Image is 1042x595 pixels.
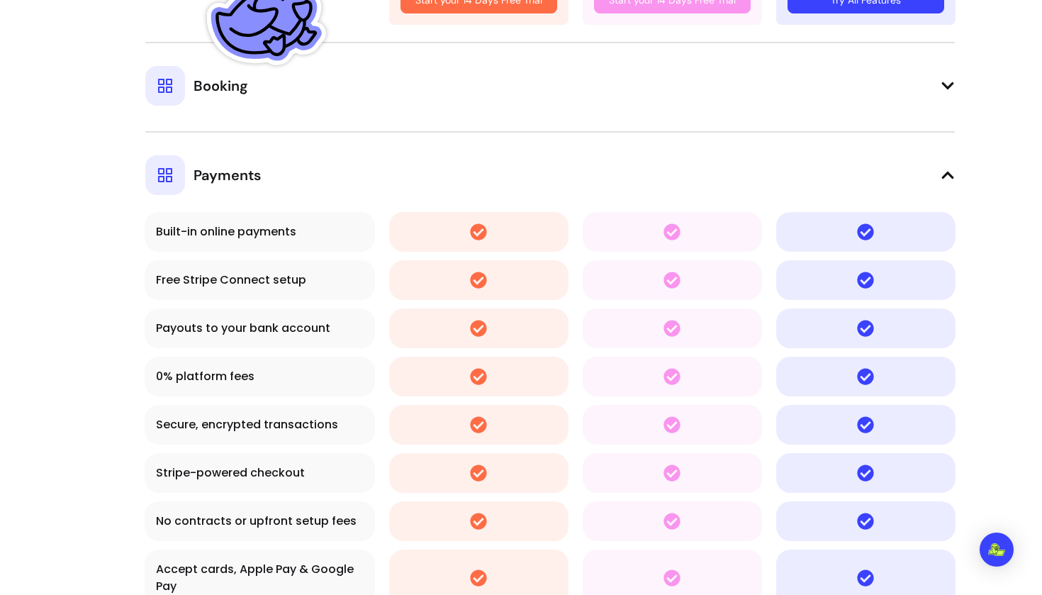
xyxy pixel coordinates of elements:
[194,165,261,185] span: Payments
[145,131,955,195] button: Payments
[156,513,364,530] div: No contracts or upfront setup fees
[980,533,1014,567] div: Open Intercom Messenger
[156,223,364,240] div: Built-in online payments
[156,272,364,289] div: Free Stripe Connect setup
[194,76,248,96] span: Booking
[156,416,364,433] div: Secure, encrypted transactions
[156,561,364,595] div: Accept cards, Apple Pay & Google Pay
[156,465,364,482] div: Stripe-powered checkout
[145,42,955,106] button: Booking
[156,368,364,385] div: 0% platform fees
[156,320,364,337] div: Payouts to your bank account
